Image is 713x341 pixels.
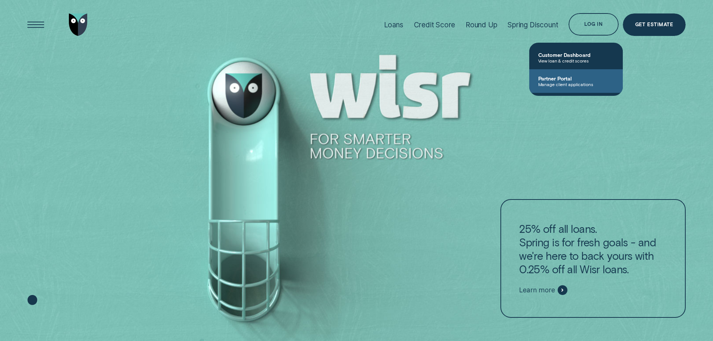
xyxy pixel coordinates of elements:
[466,21,497,29] div: Round Up
[623,13,686,36] a: Get Estimate
[529,46,623,69] a: Customer DashboardView loan & credit scores
[384,21,403,29] div: Loans
[508,21,558,29] div: Spring Discount
[538,75,614,82] span: Partner Portal
[529,69,623,93] a: Partner PortalManage client applications
[538,58,614,63] span: View loan & credit scores
[519,222,667,276] p: 25% off all loans. Spring is for fresh goals - and we're here to back yours with 0.25% off all Wi...
[414,21,455,29] div: Credit Score
[25,13,47,36] button: Open Menu
[500,199,685,318] a: 25% off all loans.Spring is for fresh goals - and we're here to back yours with 0.25% off all Wis...
[569,13,618,36] button: Log in
[538,52,614,58] span: Customer Dashboard
[519,286,555,294] span: Learn more
[69,13,88,36] img: Wisr
[538,82,614,87] span: Manage client applications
